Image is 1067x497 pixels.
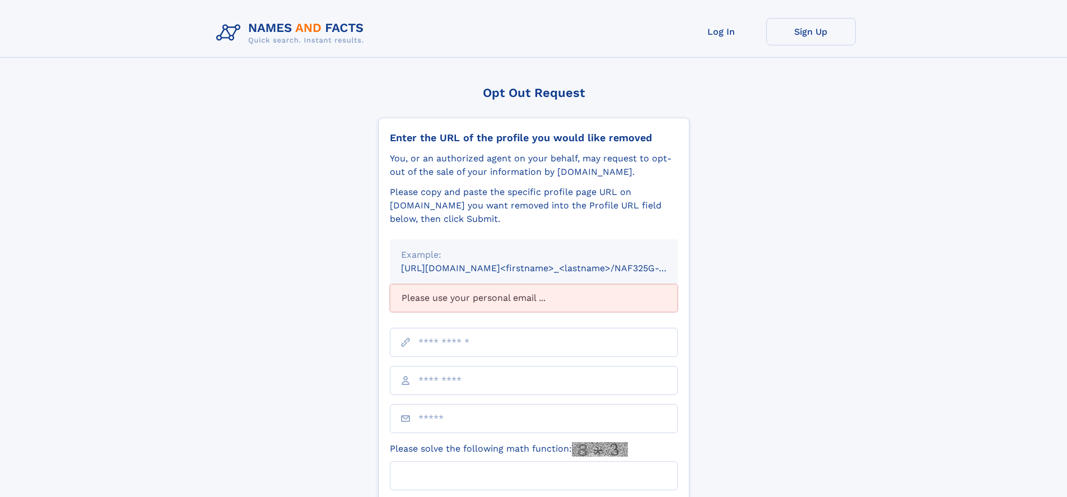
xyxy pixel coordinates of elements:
a: Sign Up [766,18,856,45]
div: You, or an authorized agent on your behalf, may request to opt-out of the sale of your informatio... [390,152,678,179]
div: Opt Out Request [378,86,689,100]
img: Logo Names and Facts [212,18,373,48]
label: Please solve the following math function: [390,442,628,457]
div: Enter the URL of the profile you would like removed [390,132,678,144]
div: Please copy and paste the specific profile page URL on [DOMAIN_NAME] you want removed into the Pr... [390,185,678,226]
div: Please use your personal email ... [390,284,678,312]
div: Example: [401,248,667,262]
small: [URL][DOMAIN_NAME]<firstname>_<lastname>/NAF325G-xxxxxxxx [401,263,699,273]
a: Log In [677,18,766,45]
